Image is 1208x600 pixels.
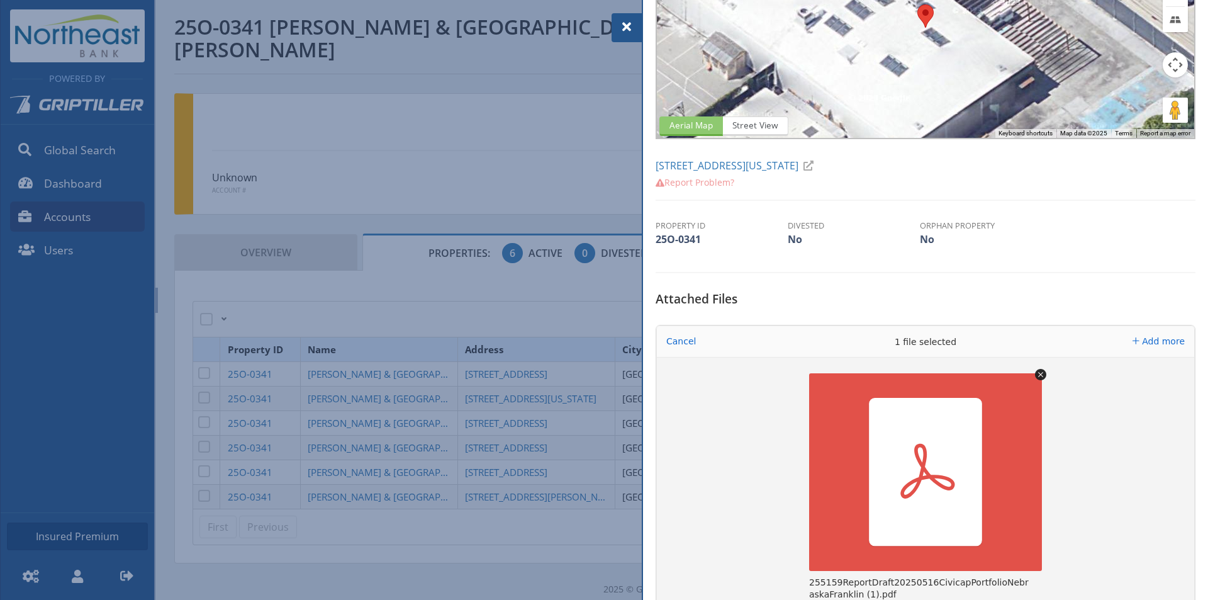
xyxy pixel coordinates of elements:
span: Street View [722,116,788,136]
button: Drag Pegman onto the map to open Street View [1163,98,1188,123]
th: Divested [788,220,920,232]
button: Remove file [1035,369,1046,380]
th: Property ID [656,220,788,232]
span: 25O-0341 [656,232,701,246]
button: Tilt map [1163,7,1188,32]
th: Orphan Property [920,220,1052,232]
span: Aerial Map [659,116,723,136]
a: Report Problem? [656,176,734,188]
span: No [920,232,934,246]
button: Keyboard shortcuts [998,129,1053,138]
a: [STREET_ADDRESS][US_STATE] [656,159,819,173]
span: Add more [1142,336,1185,346]
button: Cancel [663,332,700,350]
span: Map data ©2025 [1060,130,1107,137]
h5: Attached Files [656,292,1195,315]
span: No [788,232,802,246]
div: 1 file selected [831,326,1020,358]
a: Report a map error [1140,130,1190,137]
button: Add more files [1127,332,1190,350]
button: Map camera controls [1163,52,1188,77]
a: Terms (opens in new tab) [1115,130,1132,137]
